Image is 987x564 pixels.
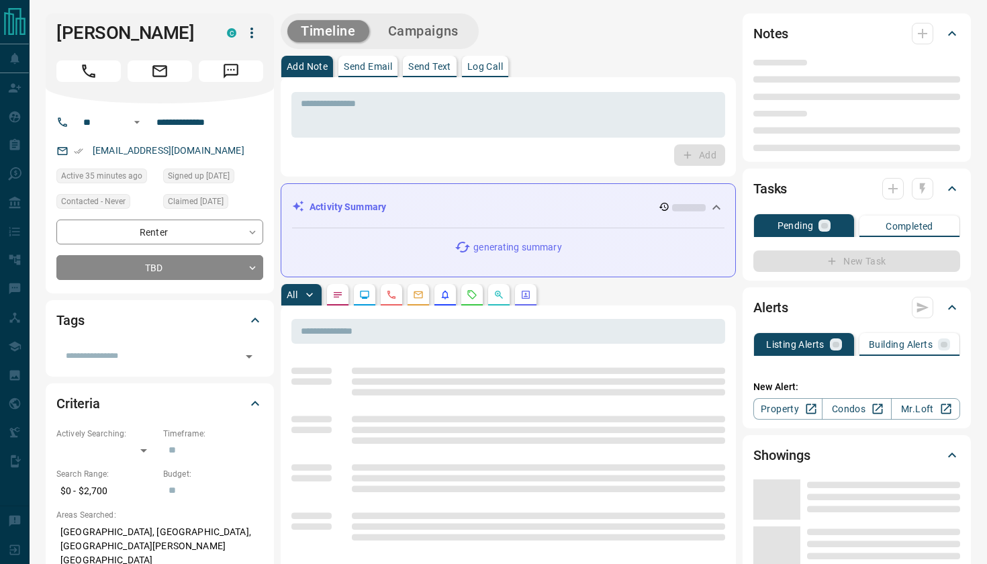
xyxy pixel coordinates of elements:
p: Budget: [163,468,263,480]
p: Send Email [344,62,392,71]
span: Active 35 minutes ago [61,169,142,183]
p: Log Call [467,62,503,71]
div: Renter [56,220,263,244]
p: Send Text [408,62,451,71]
h1: [PERSON_NAME] [56,22,207,44]
a: Condos [822,398,891,420]
svg: Emails [413,289,424,300]
svg: Listing Alerts [440,289,451,300]
div: condos.ca [227,28,236,38]
svg: Lead Browsing Activity [359,289,370,300]
h2: Tags [56,310,84,331]
div: Tags [56,304,263,336]
svg: Calls [386,289,397,300]
p: All [287,290,297,299]
div: Sun Sep 17 2023 [163,194,263,213]
div: Activity Summary [292,195,724,220]
svg: Agent Actions [520,289,531,300]
h2: Tasks [753,178,787,199]
button: Timeline [287,20,369,42]
p: Actively Searching: [56,428,156,440]
p: generating summary [473,240,561,254]
div: Alerts [753,291,960,324]
div: Sun Sep 17 2023 [163,169,263,187]
h2: Alerts [753,297,788,318]
p: Timeframe: [163,428,263,440]
p: Add Note [287,62,328,71]
h2: Showings [753,444,810,466]
button: Open [129,114,145,130]
svg: Opportunities [493,289,504,300]
p: $0 - $2,700 [56,480,156,502]
p: New Alert: [753,380,960,394]
button: Campaigns [375,20,472,42]
div: Showings [753,439,960,471]
p: Building Alerts [869,340,933,349]
svg: Notes [332,289,343,300]
p: Pending [778,221,814,230]
span: Signed up [DATE] [168,169,230,183]
div: Mon Oct 13 2025 [56,169,156,187]
div: Criteria [56,387,263,420]
p: Search Range: [56,468,156,480]
span: Call [56,60,121,82]
svg: Email Verified [74,146,83,156]
span: Contacted - Never [61,195,126,208]
p: Completed [886,222,933,231]
button: Open [240,347,258,366]
p: Areas Searched: [56,509,263,521]
span: Claimed [DATE] [168,195,224,208]
h2: Criteria [56,393,100,414]
p: Activity Summary [310,200,386,214]
span: Email [128,60,192,82]
div: Tasks [753,173,960,205]
a: Mr.Loft [891,398,960,420]
svg: Requests [467,289,477,300]
p: Listing Alerts [766,340,825,349]
a: [EMAIL_ADDRESS][DOMAIN_NAME] [93,145,244,156]
a: Property [753,398,822,420]
div: Notes [753,17,960,50]
span: Message [199,60,263,82]
div: TBD [56,255,263,280]
h2: Notes [753,23,788,44]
